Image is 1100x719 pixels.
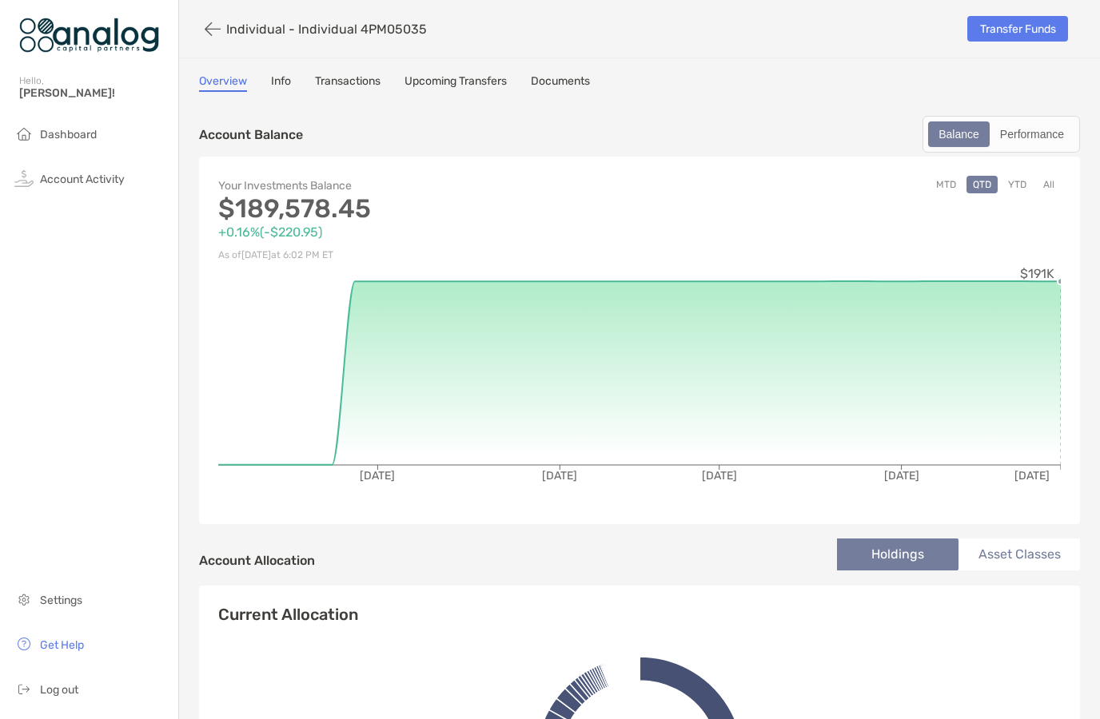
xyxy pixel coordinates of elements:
p: $189,578.45 [218,199,640,219]
tspan: [DATE] [542,469,577,483]
a: Upcoming Transfers [405,74,507,92]
a: Overview [199,74,247,92]
span: [PERSON_NAME]! [19,86,169,100]
img: get-help icon [14,634,34,653]
h4: Account Allocation [199,553,315,568]
p: +0.16% ( -$220.95 ) [218,222,640,242]
p: Individual - Individual 4PM05035 [226,22,427,37]
tspan: [DATE] [360,469,395,483]
span: Account Activity [40,173,125,186]
a: Info [271,74,291,92]
img: activity icon [14,169,34,188]
span: Dashboard [40,128,97,141]
tspan: [DATE] [884,469,919,483]
tspan: [DATE] [702,469,737,483]
button: YTD [1002,176,1033,193]
li: Holdings [837,538,959,570]
button: QTD [966,176,998,193]
div: Balance [930,123,988,145]
p: As of [DATE] at 6:02 PM ET [218,245,640,265]
tspan: $191K [1020,266,1054,281]
tspan: [DATE] [1014,469,1050,483]
div: Performance [991,123,1073,145]
button: MTD [930,176,962,193]
span: Log out [40,683,78,697]
img: logout icon [14,679,34,698]
h4: Current Allocation [218,605,358,624]
p: Your Investments Balance [218,176,640,196]
button: All [1037,176,1061,193]
li: Asset Classes [959,538,1080,570]
a: Documents [531,74,590,92]
img: settings icon [14,590,34,609]
div: segmented control [923,116,1080,153]
span: Settings [40,594,82,607]
img: household icon [14,124,34,143]
a: Transactions [315,74,381,92]
a: Transfer Funds [967,16,1068,42]
span: Get Help [40,638,84,652]
img: Zoe Logo [19,6,159,64]
p: Account Balance [199,125,303,145]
